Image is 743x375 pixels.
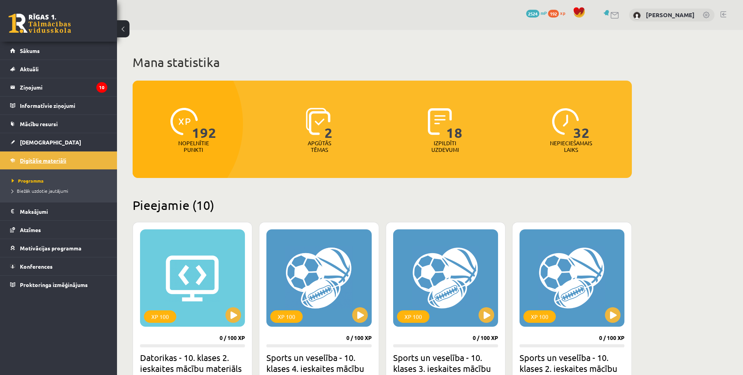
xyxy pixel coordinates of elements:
[428,108,452,135] img: icon-completed-tasks-ad58ae20a441b2904462921112bc710f1caf180af7a3daa7317a5a94f2d26646.svg
[646,11,695,19] a: [PERSON_NAME]
[20,120,58,127] span: Mācību resursi
[20,97,107,114] legend: Informatīvie ziņojumi
[133,55,632,70] h1: Mana statistika
[140,352,245,374] h2: Datorikas - 10. klases 2. ieskaites mācību materiāls
[10,97,107,114] a: Informatīvie ziņojumi
[397,310,429,323] div: XP 100
[550,140,592,153] p: Nepieciešamais laiks
[12,188,68,194] span: Biežāk uzdotie jautājumi
[10,202,107,220] a: Maksājumi
[541,10,547,16] span: mP
[144,310,176,323] div: XP 100
[20,139,81,146] span: [DEMOGRAPHIC_DATA]
[9,14,71,33] a: Rīgas 1. Tālmācības vidusskola
[548,10,569,16] a: 192 xp
[430,140,460,153] p: Izpildīti uzdevumi
[20,281,88,288] span: Proktoringa izmēģinājums
[526,10,539,18] span: 2524
[12,178,44,184] span: Programma
[178,140,209,153] p: Nopelnītie punkti
[20,202,107,220] legend: Maksājumi
[552,108,579,135] img: icon-clock-7be60019b62300814b6bd22b8e044499b485619524d84068768e800edab66f18.svg
[633,12,641,19] img: Rodrigo Skuja
[10,78,107,96] a: Ziņojumi10
[20,78,107,96] legend: Ziņojumi
[20,157,66,164] span: Digitālie materiāli
[20,263,53,270] span: Konferences
[20,65,39,72] span: Aktuāli
[10,276,107,294] a: Proktoringa izmēģinājums
[10,60,107,78] a: Aktuāli
[270,310,303,323] div: XP 100
[170,108,198,135] img: icon-xp-0682a9bc20223a9ccc6f5883a126b849a74cddfe5390d2b41b4391c66f2066e7.svg
[12,177,109,184] a: Programma
[96,82,107,93] i: 10
[10,221,107,239] a: Atzīmes
[325,108,333,140] span: 2
[20,47,40,54] span: Sākums
[446,108,463,140] span: 18
[133,197,632,213] h2: Pieejamie (10)
[573,108,590,140] span: 32
[10,239,107,257] a: Motivācijas programma
[526,10,547,16] a: 2524 mP
[12,187,109,194] a: Biežāk uzdotie jautājumi
[560,10,565,16] span: xp
[523,310,556,323] div: XP 100
[10,133,107,151] a: [DEMOGRAPHIC_DATA]
[20,226,41,233] span: Atzīmes
[10,151,107,169] a: Digitālie materiāli
[10,42,107,60] a: Sākums
[10,115,107,133] a: Mācību resursi
[10,257,107,275] a: Konferences
[20,245,82,252] span: Motivācijas programma
[304,140,335,153] p: Apgūtās tēmas
[306,108,330,135] img: icon-learned-topics-4a711ccc23c960034f471b6e78daf4a3bad4a20eaf4de84257b87e66633f6470.svg
[548,10,559,18] span: 192
[192,108,216,140] span: 192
